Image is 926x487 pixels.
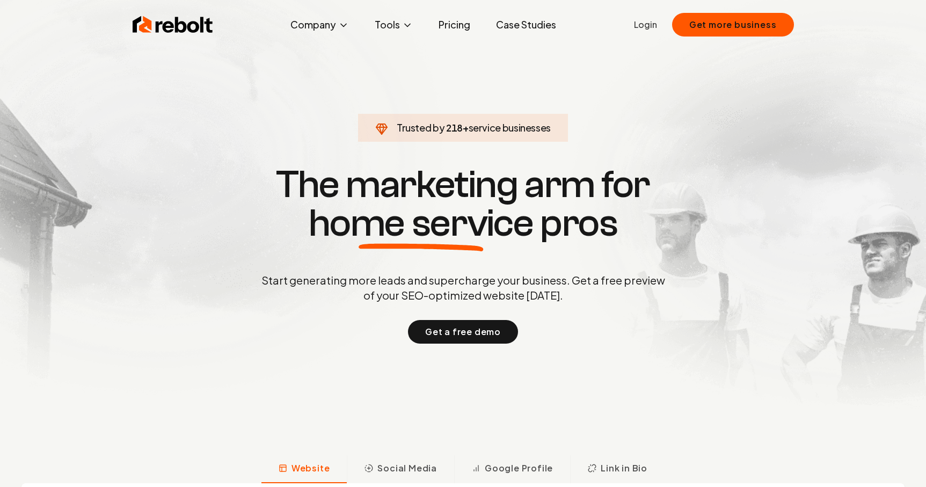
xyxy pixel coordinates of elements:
[259,273,667,303] p: Start generating more leads and supercharge your business. Get a free preview of your SEO-optimiz...
[397,121,444,134] span: Trusted by
[282,14,358,35] button: Company
[206,165,721,243] h1: The marketing arm for pros
[463,121,469,134] span: +
[261,455,347,483] button: Website
[601,462,647,475] span: Link in Bio
[446,120,463,135] span: 218
[487,14,565,35] a: Case Studies
[408,320,518,344] button: Get a free demo
[430,14,479,35] a: Pricing
[570,455,665,483] button: Link in Bio
[133,14,213,35] img: Rebolt Logo
[672,13,794,37] button: Get more business
[377,462,437,475] span: Social Media
[347,455,454,483] button: Social Media
[454,455,570,483] button: Google Profile
[309,204,534,243] span: home service
[469,121,551,134] span: service businesses
[291,462,330,475] span: Website
[485,462,553,475] span: Google Profile
[366,14,421,35] button: Tools
[634,18,657,31] a: Login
